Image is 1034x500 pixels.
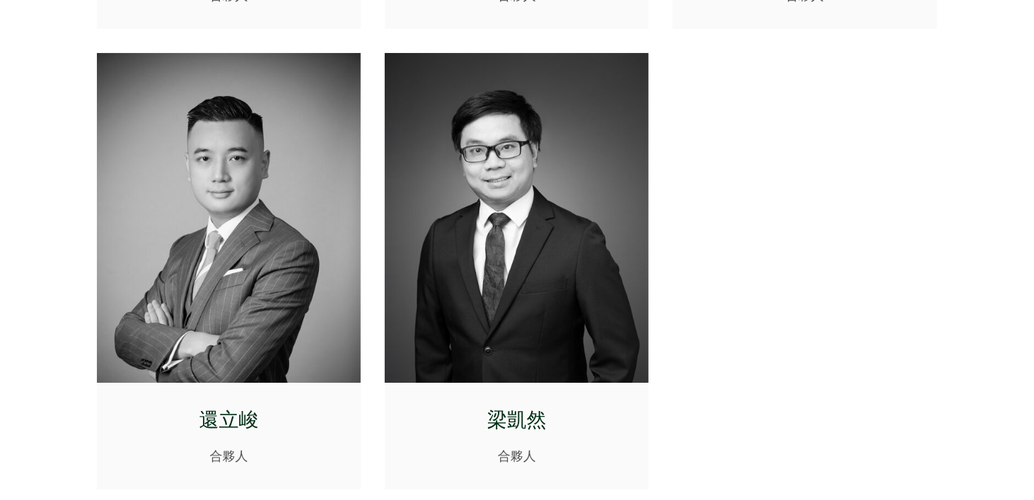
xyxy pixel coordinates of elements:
[108,405,349,435] p: 還立峻
[108,446,349,465] p: 合夥人
[97,53,361,489] a: 還立峻 合夥人
[385,53,649,489] a: 梁凱然 合夥人
[396,405,637,435] p: 梁凱然
[396,446,637,465] p: 合夥人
